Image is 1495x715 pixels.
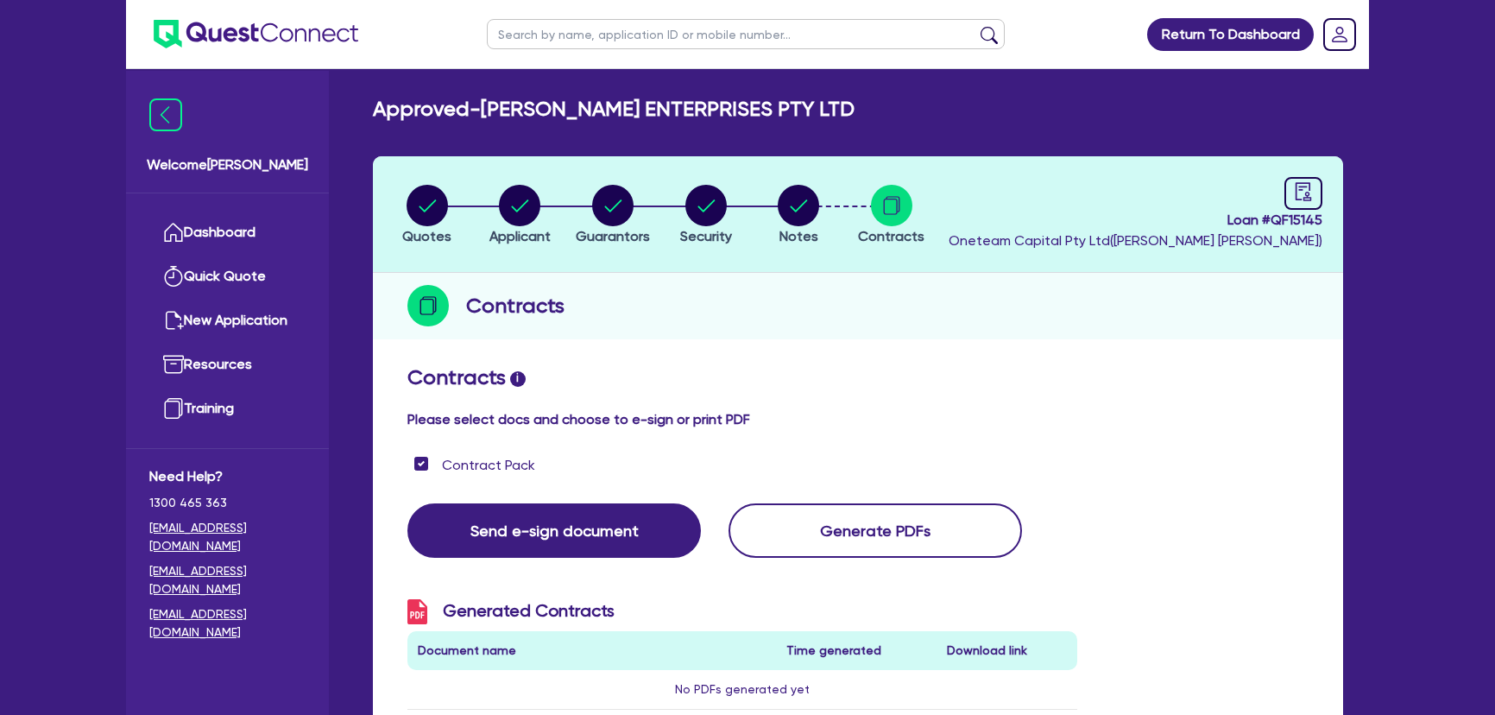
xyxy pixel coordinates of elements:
[407,365,1309,390] h2: Contracts
[576,228,650,244] span: Guarantors
[407,503,701,558] button: Send e-sign document
[163,354,184,375] img: resources
[407,599,1077,624] h3: Generated Contracts
[401,184,452,248] button: Quotes
[149,605,306,642] a: [EMAIL_ADDRESS][DOMAIN_NAME]
[575,184,651,248] button: Guarantors
[679,184,733,248] button: Security
[487,19,1005,49] input: Search by name, application ID or mobile number...
[777,184,820,248] button: Notes
[149,519,306,555] a: [EMAIL_ADDRESS][DOMAIN_NAME]
[949,210,1322,231] span: Loan # QF15145
[163,310,184,331] img: new-application
[149,387,306,431] a: Training
[149,494,306,512] span: 1300 465 363
[729,503,1022,558] button: Generate PDFs
[149,98,182,131] img: icon-menu-close
[858,228,924,244] span: Contracts
[149,299,306,343] a: New Application
[407,285,449,326] img: step-icon
[510,371,526,387] span: i
[1294,182,1313,201] span: audit
[442,455,535,476] label: Contract Pack
[489,184,552,248] button: Applicant
[147,155,308,175] span: Welcome [PERSON_NAME]
[680,228,732,244] span: Security
[149,562,306,598] a: [EMAIL_ADDRESS][DOMAIN_NAME]
[466,290,565,321] h2: Contracts
[407,411,1309,427] h4: Please select docs and choose to e-sign or print PDF
[402,228,451,244] span: Quotes
[149,255,306,299] a: Quick Quote
[149,211,306,255] a: Dashboard
[779,228,818,244] span: Notes
[937,631,1077,670] th: Download link
[1147,18,1314,51] a: Return To Dashboard
[949,232,1322,249] span: Oneteam Capital Pty Ltd ( [PERSON_NAME] [PERSON_NAME] )
[163,398,184,419] img: training
[1284,177,1322,210] a: audit
[373,97,855,122] h2: Approved - [PERSON_NAME] ENTERPRISES PTY LTD
[489,228,551,244] span: Applicant
[776,631,937,670] th: Time generated
[149,466,306,487] span: Need Help?
[154,20,358,48] img: quest-connect-logo-blue
[407,631,776,670] th: Document name
[407,670,1077,710] td: No PDFs generated yet
[407,599,427,624] img: icon-pdf
[149,343,306,387] a: Resources
[857,184,925,248] button: Contracts
[163,266,184,287] img: quick-quote
[1317,12,1362,57] a: Dropdown toggle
